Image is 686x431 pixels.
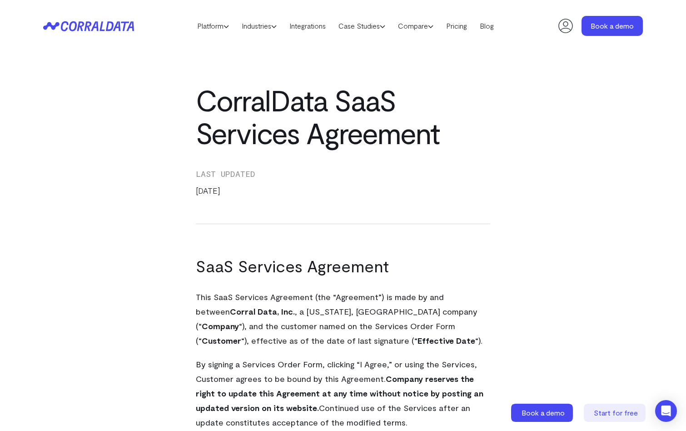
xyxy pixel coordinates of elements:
a: Platform [191,19,235,33]
div: Open Intercom Messenger [655,400,677,422]
a: Blog [473,19,500,33]
strong: Company [202,321,239,331]
strong: Company reserves the right to update this Agreement at any time without notice by posting an upda... [196,374,483,413]
a: Pricing [440,19,473,33]
strong: Corral Data, Inc. [230,306,295,316]
p: This SaaS Services Agreement (the “Agreement”) is made by and between , a [US_STATE], [GEOGRAPHIC... [196,290,490,348]
h5: Last Updated [196,167,490,180]
a: Start for free [584,404,647,422]
h1: CorralData SaaS Services Agreement [196,84,490,149]
a: Compare [392,19,440,33]
a: Book a demo [582,16,643,36]
strong: Effective Date [418,336,475,346]
a: Book a demo [511,404,575,422]
p: By signing a Services Order Form, clicking “I Agree,” or using the Services, Customer agrees to b... [196,357,490,430]
a: Industries [235,19,283,33]
p: [DATE] [196,185,490,196]
a: Integrations [283,19,332,33]
span: Start for free [594,408,638,417]
span: Book a demo [522,408,565,417]
strong: Customer [202,336,241,346]
h1: SaaS Services Agreement [196,251,490,281]
a: Case Studies [332,19,392,33]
